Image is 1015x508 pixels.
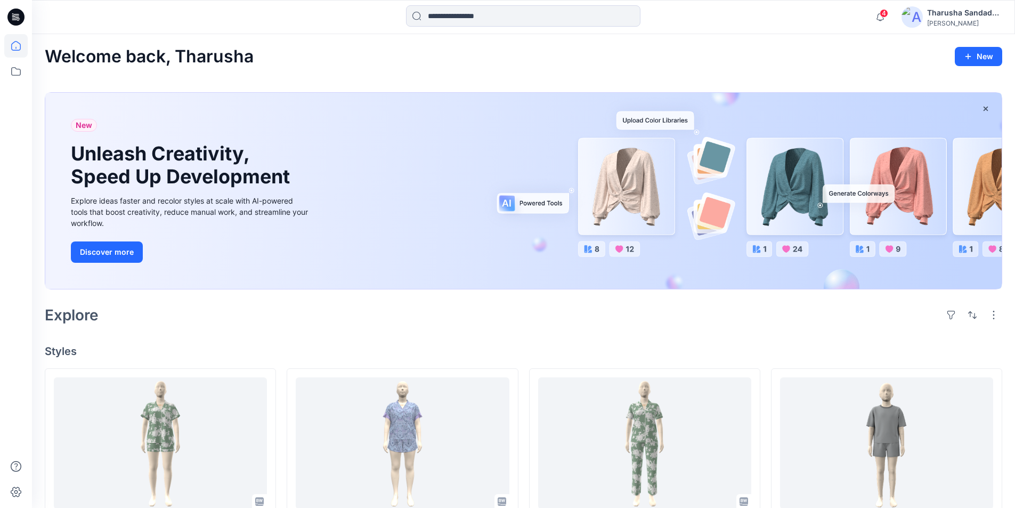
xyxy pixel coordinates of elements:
[76,119,92,132] span: New
[927,6,1002,19] div: Tharusha Sandadeepa
[927,19,1002,27] div: [PERSON_NAME]
[71,195,311,229] div: Explore ideas faster and recolor styles at scale with AI-powered tools that boost creativity, red...
[71,241,143,263] button: Discover more
[955,47,1002,66] button: New
[71,142,295,188] h1: Unleash Creativity, Speed Up Development
[45,307,99,324] h2: Explore
[880,9,888,18] span: 4
[45,345,1002,358] h4: Styles
[71,241,311,263] a: Discover more
[45,47,254,67] h2: Welcome back, Tharusha
[902,6,923,28] img: avatar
